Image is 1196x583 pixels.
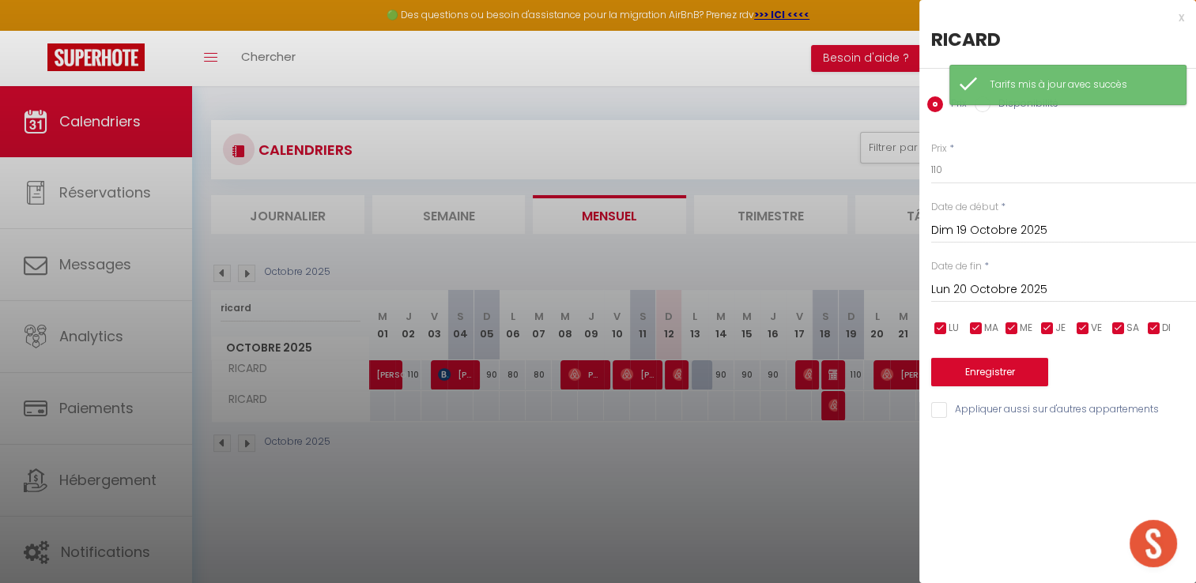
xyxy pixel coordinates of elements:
[1091,321,1102,336] span: VE
[949,321,959,336] span: LU
[919,8,1184,27] div: x
[1130,520,1177,567] div: Ouvrir le chat
[984,321,998,336] span: MA
[931,27,1184,52] div: RICARD
[931,259,982,274] label: Date de fin
[931,141,947,156] label: Prix
[1055,321,1066,336] span: JE
[990,77,1170,92] div: Tarifs mis à jour avec succès
[943,96,967,114] label: Prix
[931,200,998,215] label: Date de début
[1020,321,1032,336] span: ME
[931,358,1048,386] button: Enregistrer
[1162,321,1171,336] span: DI
[1126,321,1139,336] span: SA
